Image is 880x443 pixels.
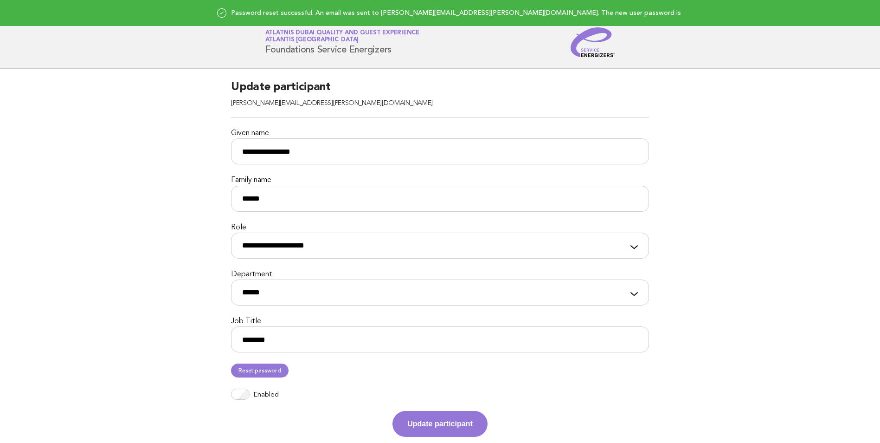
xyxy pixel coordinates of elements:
[231,100,433,107] span: [PERSON_NAME][EMAIL_ADDRESS][PERSON_NAME][DOMAIN_NAME]
[265,30,419,43] a: Atlatnis Dubai Quality and Guest ExperienceAtlantis [GEOGRAPHIC_DATA]
[231,80,649,117] h2: Update participant
[231,317,649,326] label: Job Title
[265,30,419,54] h1: Foundations Service Energizers
[231,270,649,280] label: Department
[231,176,649,185] label: Family name
[231,364,289,378] a: Reset password
[231,223,649,233] label: Role
[253,391,279,400] label: Enabled
[392,411,487,437] button: Update participant
[231,129,649,138] label: Given name
[265,37,359,43] span: Atlantis [GEOGRAPHIC_DATA]
[571,27,615,57] img: Service Energizers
